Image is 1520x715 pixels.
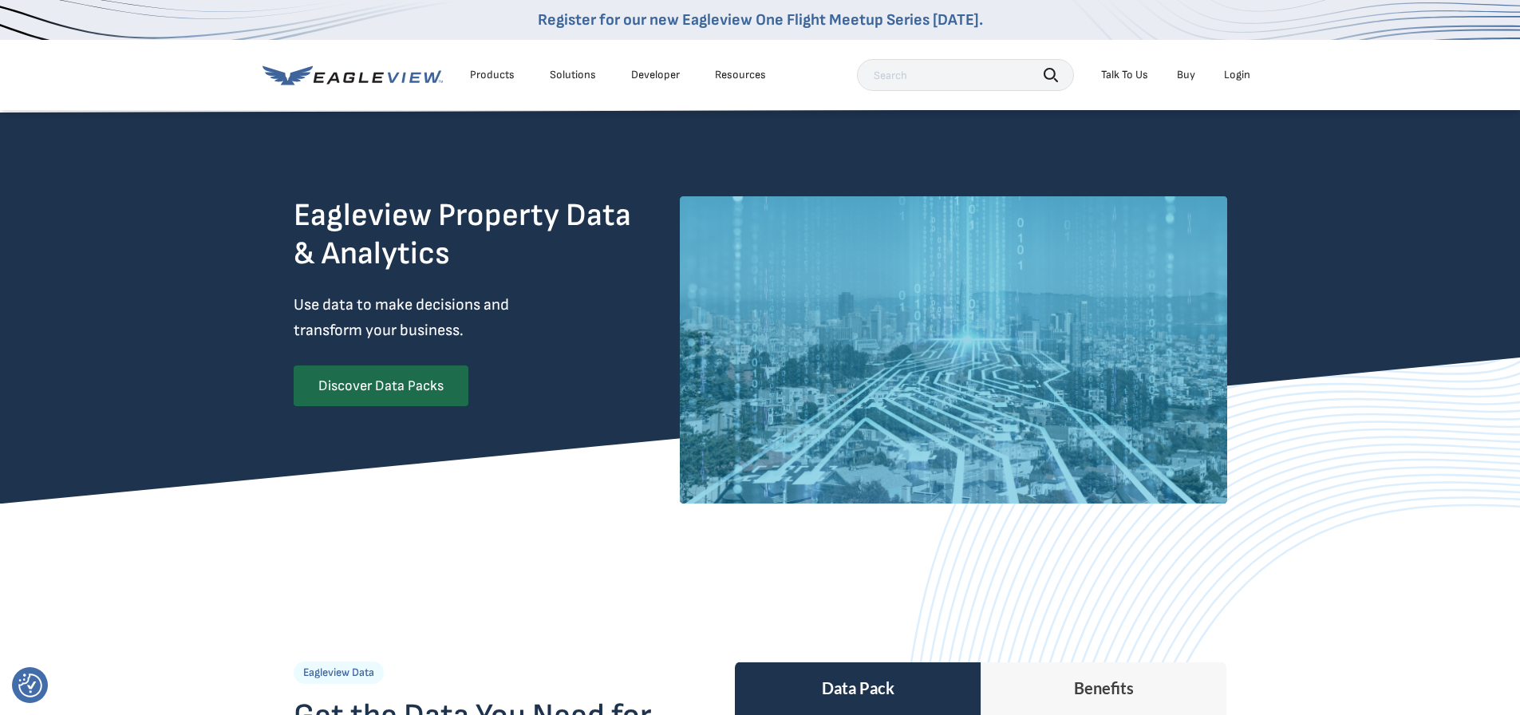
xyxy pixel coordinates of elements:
[857,59,1074,91] input: Search
[18,674,42,697] button: Consent Preferences
[715,68,766,82] div: Resources
[294,662,384,684] p: Eagleview Data
[1177,68,1195,82] a: Buy
[18,674,42,697] img: Revisit consent button
[470,68,515,82] div: Products
[981,662,1226,715] th: Benefits
[538,10,983,30] a: Register for our new Eagleview One Flight Meetup Series [DATE].
[1101,68,1148,82] div: Talk To Us
[735,662,981,715] th: Data Pack
[294,292,535,343] p: Use data to make decisions and transform your business.
[294,365,468,406] a: Discover Data Packs
[631,68,680,82] a: Developer
[550,68,596,82] div: Solutions
[294,196,643,273] h2: Eagleview Property Data & Analytics
[1224,68,1250,82] div: Login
